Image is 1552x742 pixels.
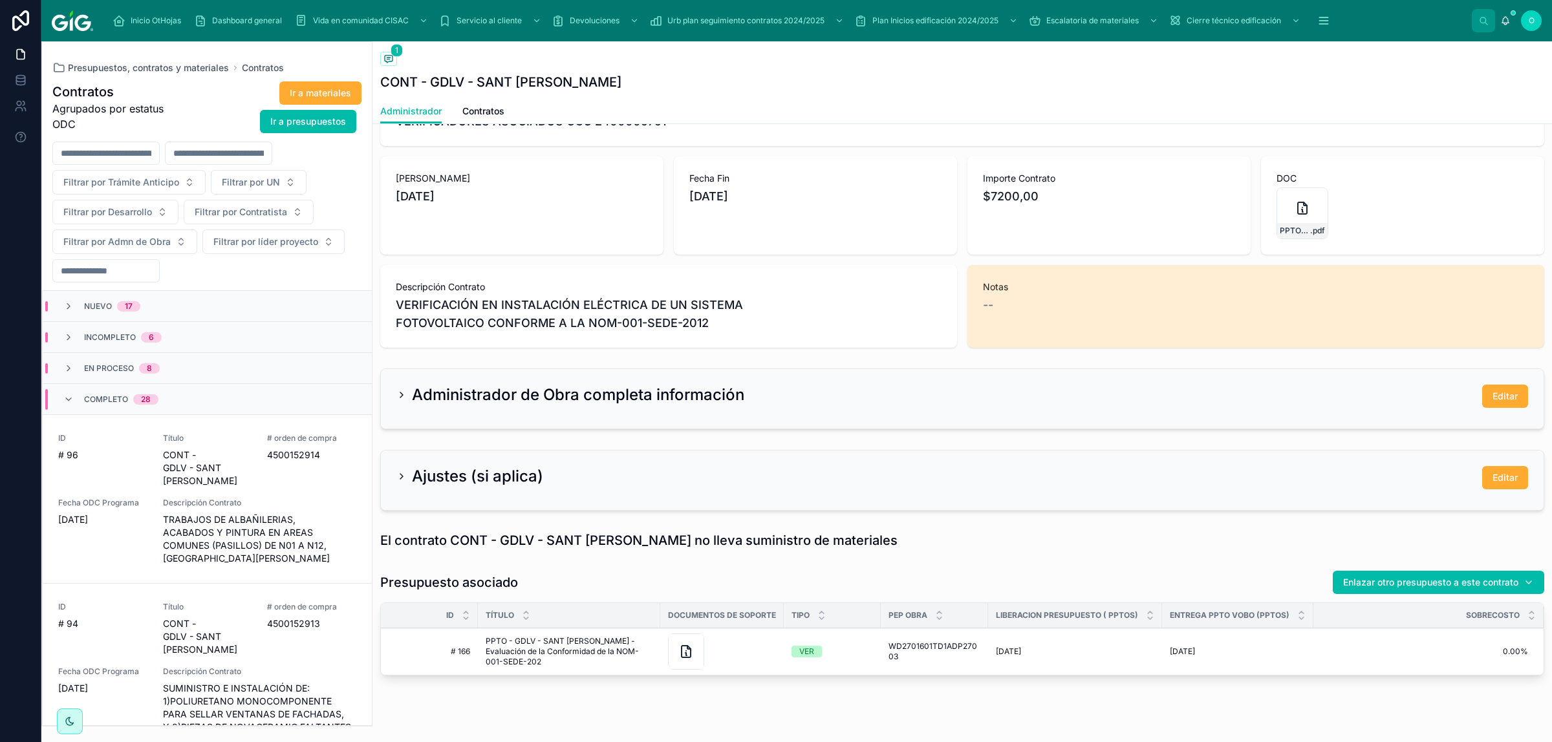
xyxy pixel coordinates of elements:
button: Select Button [52,170,206,195]
span: ENTREGA PPTO VOBO (PPTOS) [1170,610,1289,620]
span: Título [486,610,514,620]
span: ID [446,610,454,620]
span: Filtrar por Contratista [195,206,287,218]
span: O [1529,16,1535,26]
div: 8 [147,363,152,374]
span: Importe Contrato [983,172,1235,185]
img: App logo [52,10,93,31]
a: Contratos [462,100,504,125]
span: Escalatoria de materiales [1046,16,1139,26]
span: Presupuestos, contratos y materiales [68,61,229,74]
a: # 166 [396,646,470,657]
span: Plan Inicios edificación 2024/2025 [872,16,998,26]
button: Editar [1482,385,1528,408]
a: Administrador [380,100,442,124]
div: 28 [141,394,151,405]
a: ID# 96TítuloCONT - GDLV - SANT [PERSON_NAME]# orden de compra4500152914Fecha ODC Programa[DATE]De... [43,415,372,584]
span: # orden de compra [267,433,356,443]
a: Presupuestos, contratos y materiales [52,61,229,74]
h1: CONT - GDLV - SANT [PERSON_NAME] [380,73,621,91]
button: Editar [1482,466,1528,489]
div: scrollable content [103,6,1472,35]
button: Ir a materiales [279,81,361,105]
button: Ir a presupuestos [260,110,356,133]
span: [DATE] [689,187,942,206]
span: Título [163,433,252,443]
button: Enlazar otro presupuesto a este contrato [1333,571,1544,594]
a: Escalatoria de materiales [1024,9,1165,32]
span: Filtrar por UN [222,176,280,189]
span: [DATE] [396,187,648,206]
span: Ir a materiales [290,87,351,100]
span: CONT - GDLV - SANT [PERSON_NAME] [163,449,252,487]
a: Cierre técnico edificación [1165,9,1307,32]
span: Filtrar por líder proyecto [213,235,318,248]
a: PPTO - GDLV - SANT [PERSON_NAME] - Evaluación de la Conformidad de la NOM-001-SEDE-202 [486,636,652,667]
span: En proceso [84,363,134,374]
span: Filtrar por Desarrollo [63,206,152,218]
a: Contratos [242,61,284,74]
button: Select Button [184,200,314,224]
div: 6 [149,332,154,343]
a: Devoluciones [548,9,645,32]
span: SOBRECOSTO [1466,610,1520,620]
span: TRABAJOS DE ALBAÑILERIAS, ACABADOS Y PINTURA EN AREAS COMUNES (PASILLOS) DE N01 A N12, [GEOGRAPHI... [163,513,356,565]
span: Descripción Contrato [396,281,942,293]
a: [DATE] [1170,646,1306,657]
h1: El contrato CONT - GDLV - SANT [PERSON_NAME] no lleva suministro de materiales [380,531,898,549]
span: [PERSON_NAME] [396,172,648,185]
span: Devoluciones [570,16,620,26]
span: Fecha Fin [689,172,942,185]
span: [DATE] [58,682,147,695]
span: 4500152913 [267,617,356,630]
span: Documentos de soporte [668,610,776,620]
span: Filtrar por Admn de Obra [63,235,171,248]
span: Ir a presupuestos [270,115,346,128]
div: 17 [125,301,133,312]
span: Filtrar por Trámite Anticipo [63,176,179,189]
span: Editar [1493,390,1518,403]
span: $7200,00 [983,187,1235,206]
span: 1 [391,44,403,57]
a: Urb plan seguimiento contratos 2024/2025 [645,9,850,32]
span: -- [983,296,993,314]
span: Incompleto [84,332,136,343]
a: WD2701601TD1ADP27003 [889,641,980,662]
button: Select Button [52,200,178,224]
span: PEP OBRA [889,610,927,620]
a: Servicio al cliente [435,9,548,32]
button: Select Button [52,229,197,254]
a: 0.00% [1313,646,1528,657]
div: VER [799,646,814,657]
span: 4500152914 [267,449,356,461]
span: Servicio al cliente [457,16,522,26]
h2: Administrador de Obra completa información [412,385,744,405]
span: Urb plan seguimiento contratos 2024/2025 [667,16,824,26]
span: Notas [983,281,1529,293]
a: Vida en comunidad CISAC [291,9,435,32]
span: ID [58,602,147,612]
span: # orden de compra [267,602,356,612]
span: Contratos [462,105,504,118]
span: Editar [1493,471,1518,484]
span: Nuevo [84,301,112,312]
span: # 96 [58,449,147,461]
h1: Contratos [52,83,178,101]
span: Fecha ODC Programa [58,666,147,677]
span: Fecha ODC Programa [58,498,147,508]
button: Select Button [202,229,345,254]
button: 1 [380,52,397,68]
span: CONT - GDLV - SANT [PERSON_NAME] [163,617,252,656]
span: [DATE] [58,513,147,526]
h1: Presupuesto asociado [380,573,518,591]
span: ID [58,433,147,443]
span: Vida en comunidad CISAC [313,16,409,26]
span: Descripción Contrato [163,498,356,508]
span: Completo [84,394,128,405]
span: VERIFICACIÓN EN INSTALACIÓN ELÉCTRICA DE UN SISTEMA FOTOVOLTAICO CONFORME A LA NOM-001-SEDE-2012 [396,296,942,332]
